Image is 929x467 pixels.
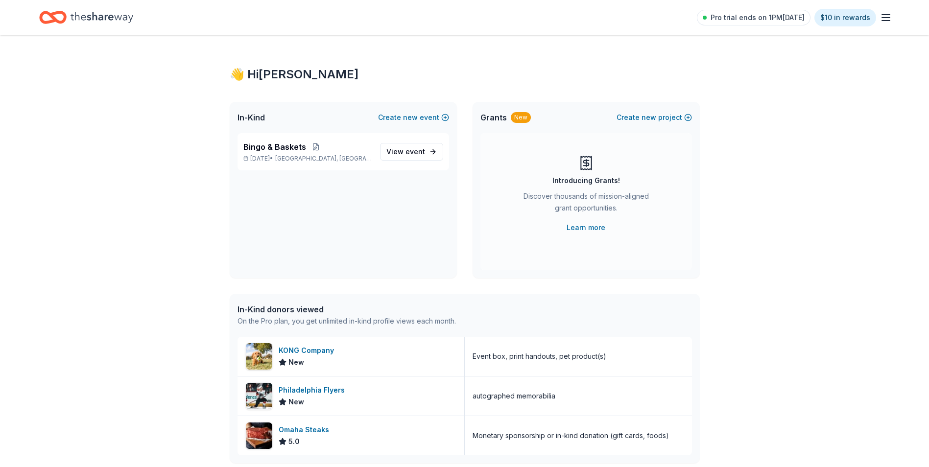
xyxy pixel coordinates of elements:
button: Createnewproject [617,112,692,123]
img: Image for KONG Company [246,343,272,370]
a: $10 in rewards [814,9,876,26]
div: 👋 Hi [PERSON_NAME] [230,67,700,82]
div: New [511,112,531,123]
span: new [403,112,418,123]
div: Omaha Steaks [279,424,333,436]
div: Introducing Grants! [552,175,620,187]
p: [DATE] • [243,155,372,163]
div: Monetary sponsorship or in-kind donation (gift cards, foods) [473,430,669,442]
div: In-Kind donors viewed [238,304,456,315]
span: In-Kind [238,112,265,123]
a: Learn more [567,222,605,233]
span: new [642,112,656,123]
span: 5.0 [288,436,300,447]
a: Home [39,6,133,29]
button: Createnewevent [378,112,449,123]
span: Grants [480,112,507,123]
span: View [386,146,425,158]
img: Image for Omaha Steaks [246,422,272,449]
div: Event box, print handouts, pet product(s) [473,350,606,362]
img: Image for Philadelphia Flyers [246,383,272,409]
div: Discover thousands of mission-aligned grant opportunities. [520,190,653,218]
span: New [288,396,304,408]
div: Philadelphia Flyers [279,384,349,396]
a: View event [380,143,443,161]
span: New [288,356,304,368]
span: [GEOGRAPHIC_DATA], [GEOGRAPHIC_DATA] [275,155,372,163]
span: Pro trial ends on 1PM[DATE] [711,12,805,23]
div: KONG Company [279,345,338,356]
span: Bingo & Baskets [243,141,306,153]
div: autographed memorabilia [473,390,555,402]
a: Pro trial ends on 1PM[DATE] [697,10,810,25]
span: event [405,147,425,156]
div: On the Pro plan, you get unlimited in-kind profile views each month. [238,315,456,327]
